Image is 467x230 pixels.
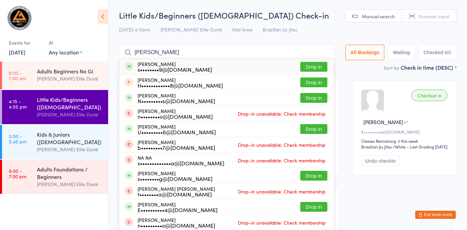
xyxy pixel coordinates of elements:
[138,191,215,197] div: t••••••••a@[DOMAIN_NAME]
[138,98,215,103] div: N•••••••••s@[DOMAIN_NAME]
[138,207,218,212] div: E••••••••••4@[DOMAIN_NAME]
[401,64,456,71] div: Check in time (DESC)
[37,180,102,188] div: [PERSON_NAME] Elite Dural
[9,48,25,56] a: [DATE]
[300,62,327,72] button: Drop in
[236,109,327,119] span: Drop-in unavailable: Check membership
[138,139,215,150] div: [PERSON_NAME]
[9,168,26,179] time: 6:00 - 7:00 pm
[362,13,395,20] span: Manual search
[300,124,327,134] button: Drop in
[138,61,212,72] div: [PERSON_NAME]
[138,217,215,228] div: [PERSON_NAME]
[138,223,215,228] div: n•••••••••o@[DOMAIN_NAME]
[419,45,457,60] button: Checked in5
[361,144,392,149] div: Brazilian Jiu Jitsu
[236,140,327,150] span: Drop-in unavailable: Check membership
[138,155,224,166] div: NA NA
[37,165,102,180] div: Adults Foundations / Beginners
[138,108,213,119] div: [PERSON_NAME]
[138,124,216,135] div: [PERSON_NAME]
[37,145,102,153] div: [PERSON_NAME] Elite Dural
[9,133,27,144] time: 5:00 - 5:45 pm
[138,202,218,212] div: [PERSON_NAME]
[138,114,213,119] div: n••••••••o@[DOMAIN_NAME]
[161,26,222,33] span: [PERSON_NAME] Elite Dural
[138,160,224,166] div: s•••••••••••••a@[DOMAIN_NAME]
[449,50,451,55] div: 5
[2,90,108,124] a: 4:15 -4:55 pmLittle Kids/Beginners ([DEMOGRAPHIC_DATA])[PERSON_NAME] Elite Dural
[49,37,82,48] div: At
[2,160,108,194] a: 6:00 -7:00 pmAdults Foundations / Beginners[PERSON_NAME] Elite Dural
[388,45,415,60] button: Waiting
[361,138,449,144] div: Classes Remaining: 2 this week
[363,118,403,125] span: [PERSON_NAME]
[138,77,223,88] div: [PERSON_NAME]
[384,64,399,71] label: Sort by
[300,93,327,103] button: Drop in
[37,131,102,145] div: Kids & Juniors ([DEMOGRAPHIC_DATA])
[37,96,102,111] div: Little Kids/Beginners ([DEMOGRAPHIC_DATA])
[236,217,327,228] span: Drop-in unavailable: Check membership
[49,48,82,56] div: Any location
[300,77,327,87] button: Drop in
[263,26,297,33] span: Brazilian Jiu Jitsu
[138,145,215,150] div: b•••••••••7@[DOMAIN_NAME]
[119,45,334,60] input: Search
[138,186,215,197] div: [PERSON_NAME] [PERSON_NAME]
[138,170,212,181] div: [PERSON_NAME]
[138,129,216,135] div: U•••••••••6@[DOMAIN_NAME]
[361,156,400,166] button: Undo checkin
[300,202,327,212] button: Drop in
[419,13,449,20] span: Scanner input
[300,171,327,181] button: Drop in
[37,111,102,118] div: [PERSON_NAME] Elite Dural
[236,155,327,165] span: Drop-in unavailable: Check membership
[9,70,26,81] time: 6:00 - 7:00 am
[411,90,447,101] div: Checked in
[138,83,223,88] div: H••••••••••••8@[DOMAIN_NAME]
[361,129,449,135] div: K••••••••e@[DOMAIN_NAME]
[37,75,102,83] div: [PERSON_NAME] Elite Dural
[345,45,385,60] button: All Bookings
[138,67,212,72] div: s••••••••9@[DOMAIN_NAME]
[37,67,102,75] div: Adults Beginners No Gi
[232,26,252,33] span: Mat Area
[7,5,32,30] img: Gracie Elite Jiu Jitsu Dural
[119,9,456,21] h2: Little Kids/Beginners ([DEMOGRAPHIC_DATA]) Check-in
[2,125,108,159] a: 5:00 -5:45 pmKids & Juniors ([DEMOGRAPHIC_DATA])[PERSON_NAME] Elite Dural
[9,37,42,48] div: Events for
[138,93,215,103] div: [PERSON_NAME]
[393,144,448,149] span: / White – Last Grading [DATE]
[2,62,108,89] a: 6:00 -7:00 amAdults Beginners No Gi[PERSON_NAME] Elite Dural
[138,176,212,181] div: s••••••••g@[DOMAIN_NAME]
[119,26,150,33] span: [DATE] 4:15pm
[236,186,327,197] span: Drop-in unavailable: Check membership
[9,98,27,109] time: 4:15 - 4:55 pm
[415,211,456,219] button: Exit kiosk mode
